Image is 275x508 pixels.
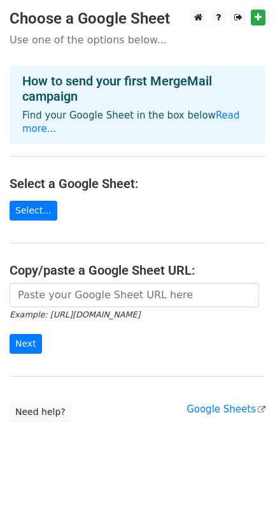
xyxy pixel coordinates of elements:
[10,310,140,319] small: Example: [URL][DOMAIN_NAME]
[22,110,240,134] a: Read more...
[211,447,275,508] iframe: Chat Widget
[10,10,265,28] h3: Choose a Google Sheet
[10,201,57,221] a: Select...
[10,33,265,47] p: Use one of the options below...
[22,73,253,104] h4: How to send your first MergeMail campaign
[22,109,253,136] p: Find your Google Sheet in the box below
[10,283,259,307] input: Paste your Google Sheet URL here
[10,334,42,354] input: Next
[10,263,265,278] h4: Copy/paste a Google Sheet URL:
[10,402,71,422] a: Need help?
[10,176,265,191] h4: Select a Google Sheet:
[187,403,265,415] a: Google Sheets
